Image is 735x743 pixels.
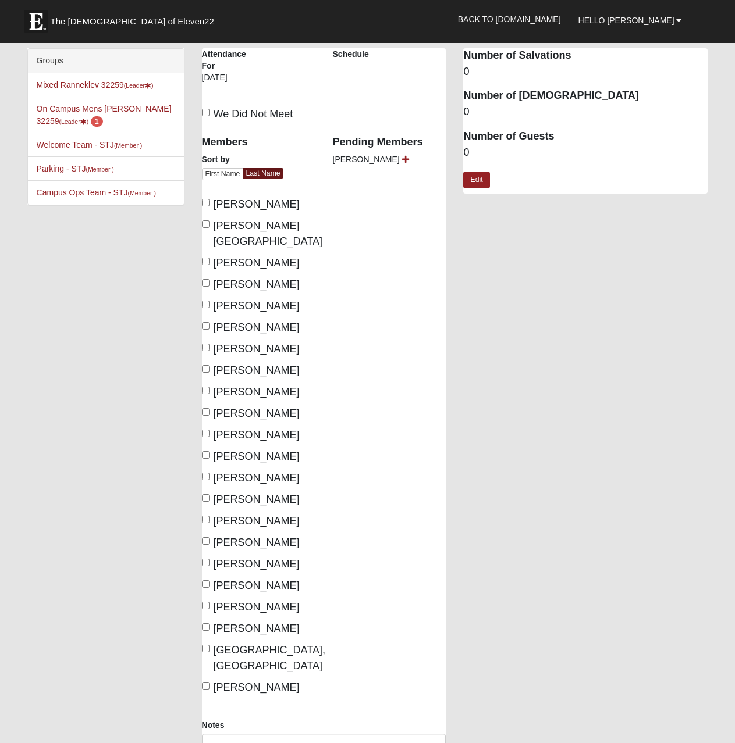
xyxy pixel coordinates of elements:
[202,451,210,459] input: [PERSON_NAME]
[214,451,300,462] span: [PERSON_NAME]
[114,142,142,149] small: (Member )
[463,129,708,144] dt: Number of Guests
[37,140,143,149] a: Welcome Team - STJ(Member )
[463,88,708,103] dt: Number of [DEMOGRAPHIC_DATA]
[51,16,214,27] span: The [DEMOGRAPHIC_DATA] of Eleven22
[24,10,48,33] img: Eleven22 logo
[202,279,210,287] input: [PERSON_NAME]
[202,682,210,690] input: [PERSON_NAME]
[333,155,400,164] span: [PERSON_NAME]
[202,301,210,308] input: [PERSON_NAME]
[449,5,570,34] a: Back to [DOMAIN_NAME]
[333,136,446,149] h4: Pending Members
[214,257,300,269] span: [PERSON_NAME]
[202,473,210,480] input: [PERSON_NAME]
[59,118,89,125] small: (Leader )
[37,188,156,197] a: Campus Ops Team - STJ(Member )
[202,109,210,116] input: We Did Not Meet
[214,198,300,210] span: [PERSON_NAME]
[214,300,300,312] span: [PERSON_NAME]
[202,387,210,394] input: [PERSON_NAME]
[202,580,210,588] input: [PERSON_NAME]
[214,429,300,441] span: [PERSON_NAME]
[202,645,210,652] input: [GEOGRAPHIC_DATA], [GEOGRAPHIC_DATA]
[202,408,210,416] input: [PERSON_NAME]
[86,166,113,173] small: (Member )
[214,537,300,548] span: [PERSON_NAME]
[28,49,184,73] div: Groups
[202,623,210,631] input: [PERSON_NAME]
[202,48,250,72] label: Attendance For
[214,644,325,671] span: [GEOGRAPHIC_DATA], [GEOGRAPHIC_DATA]
[214,494,300,505] span: [PERSON_NAME]
[202,602,210,609] input: [PERSON_NAME]
[19,4,251,33] a: The [DEMOGRAPHIC_DATA] of Eleven22
[202,199,210,206] input: [PERSON_NAME]
[37,80,154,90] a: Mixed Ranneklev 32259(Leader)
[570,6,691,35] a: Hello [PERSON_NAME]
[214,558,300,570] span: [PERSON_NAME]
[202,72,250,91] div: [DATE]
[463,172,489,188] a: Edit
[202,516,210,523] input: [PERSON_NAME]
[463,48,708,63] dt: Number of Salvations
[202,430,210,437] input: [PERSON_NAME]
[214,580,300,591] span: [PERSON_NAME]
[202,365,210,373] input: [PERSON_NAME]
[333,48,369,60] label: Schedule
[202,537,210,545] input: [PERSON_NAME]
[214,515,300,527] span: [PERSON_NAME]
[214,343,300,355] span: [PERSON_NAME]
[202,136,315,149] h4: Members
[37,104,172,126] a: On Campus Mens [PERSON_NAME] 32259(Leader) 1
[214,472,300,484] span: [PERSON_NAME]
[202,494,210,502] input: [PERSON_NAME]
[214,322,300,333] span: [PERSON_NAME]
[214,601,300,613] span: [PERSON_NAME]
[202,258,210,265] input: [PERSON_NAME]
[202,344,210,351] input: [PERSON_NAME]
[202,168,244,180] a: First Name
[214,386,300,398] span: [PERSON_NAME]
[91,116,103,127] span: number of pending members
[578,16,674,25] span: Hello [PERSON_NAME]
[214,408,300,419] span: [PERSON_NAME]
[214,220,322,247] span: [PERSON_NAME][GEOGRAPHIC_DATA]
[463,105,708,120] dd: 0
[243,168,283,179] a: Last Name
[124,82,154,89] small: (Leader )
[214,365,300,376] span: [PERSON_NAME]
[214,623,300,634] span: [PERSON_NAME]
[202,220,210,228] input: [PERSON_NAME][GEOGRAPHIC_DATA]
[463,145,708,160] dd: 0
[202,719,225,731] label: Notes
[214,681,300,693] span: [PERSON_NAME]
[463,65,708,80] dd: 0
[202,153,230,165] label: Sort by
[127,190,155,197] small: (Member )
[37,164,114,173] a: Parking - STJ(Member )
[214,278,300,290] span: [PERSON_NAME]
[402,155,409,164] a: Add Person to Group
[214,108,293,120] span: We Did Not Meet
[202,322,210,330] input: [PERSON_NAME]
[202,559,210,566] input: [PERSON_NAME]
